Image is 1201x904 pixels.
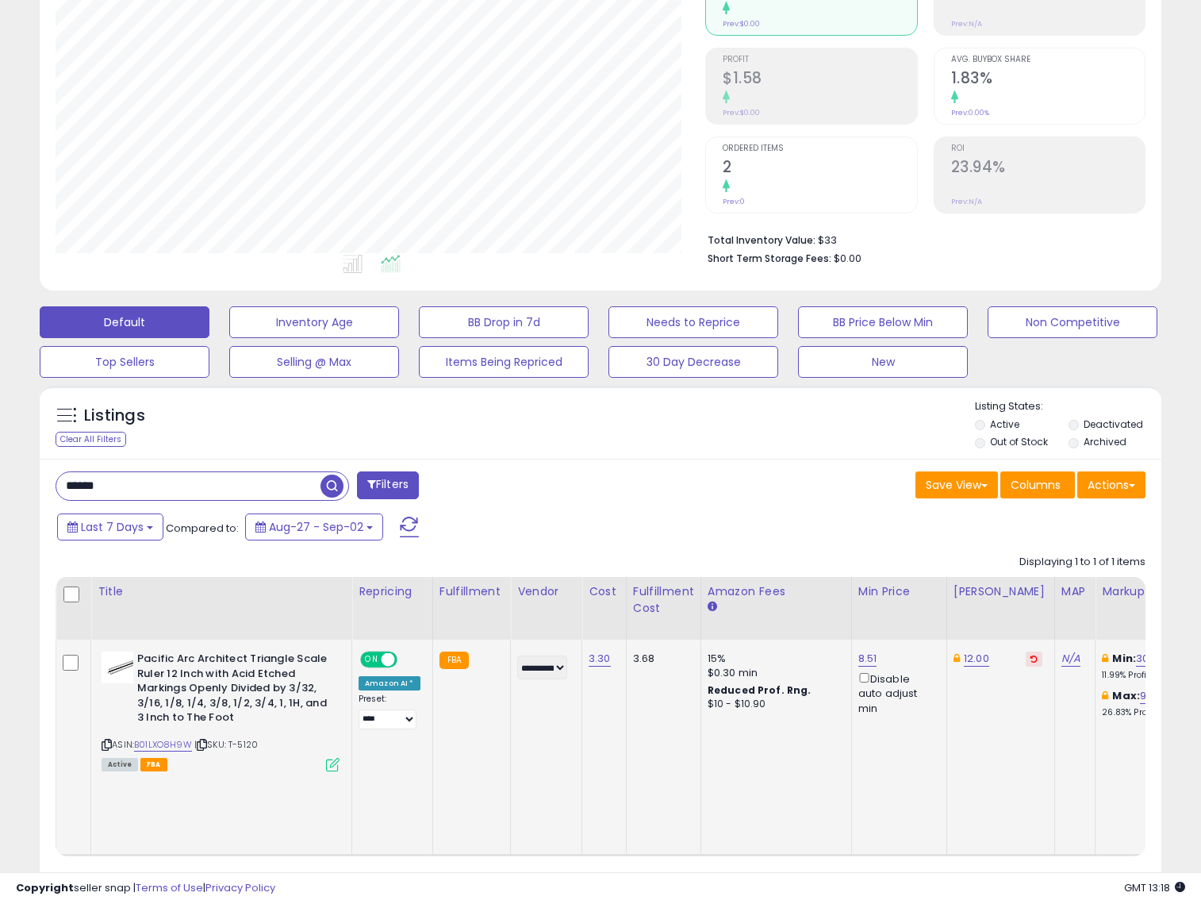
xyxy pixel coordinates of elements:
h2: 1.83% [951,69,1145,90]
div: Clear All Filters [56,432,126,447]
div: MAP [1061,583,1088,600]
span: | SKU: T-5120 [194,738,258,751]
a: 8.51 [858,651,877,667]
small: Prev: $0.00 [723,19,760,29]
div: $0.30 min [708,666,839,680]
small: FBA [439,652,469,669]
label: Out of Stock [990,435,1048,448]
div: 15% [708,652,839,666]
button: Actions [1077,471,1145,498]
div: Amazon Fees [708,583,845,600]
p: Listing States: [975,399,1161,414]
div: Displaying 1 to 1 of 1 items [1019,555,1145,570]
div: Cost [589,583,620,600]
b: Total Inventory Value: [708,233,815,247]
div: Vendor [517,583,575,600]
div: seller snap | | [16,881,275,896]
h2: 23.94% [951,158,1145,179]
div: ASIN: [102,652,340,769]
b: Pacific Arc Architect Triangle Scale Ruler 12 Inch with Acid Etched Markings Openly Divided by 3/... [137,652,330,729]
small: Prev: N/A [951,197,982,206]
b: Min: [1112,651,1136,666]
button: 30 Day Decrease [608,346,778,378]
a: B01LXO8H9W [134,738,192,752]
h2: 2 [723,158,917,179]
label: Deactivated [1084,417,1143,431]
span: Profit [723,56,917,64]
span: 2025-09-10 13:18 GMT [1124,880,1185,895]
a: 3.30 [589,651,611,667]
div: $10 - $10.90 [708,698,839,711]
button: Save View [915,471,998,498]
span: FBA [140,758,167,771]
a: 12.00 [964,651,989,667]
div: Amazon AI * [359,676,420,691]
button: New [798,346,968,378]
h2: $1.58 [723,69,917,90]
button: Top Sellers [40,346,209,378]
div: Fulfillment Cost [633,583,694,617]
button: BB Drop in 7d [419,306,589,338]
div: Repricing [359,583,426,600]
label: Active [990,417,1019,431]
button: Default [40,306,209,338]
span: Columns [1011,477,1061,493]
button: Filters [357,471,419,499]
span: ON [362,653,382,667]
div: Min Price [858,583,940,600]
span: All listings currently available for purchase on Amazon [102,758,138,771]
button: Inventory Age [229,306,399,338]
button: Columns [1000,471,1075,498]
small: Amazon Fees. [708,600,717,614]
strong: Copyright [16,880,74,895]
button: Items Being Repriced [419,346,589,378]
small: Prev: N/A [951,19,982,29]
span: ROI [951,144,1145,153]
a: Terms of Use [136,880,203,895]
b: Max: [1112,688,1140,703]
div: Disable auto adjust min [858,670,934,716]
span: Avg. Buybox Share [951,56,1145,64]
div: Preset: [359,694,420,729]
div: Title [98,583,345,600]
button: Last 7 Days [57,514,163,540]
th: CSV column name: cust_attr_2_Vendor [511,577,582,640]
a: Privacy Policy [205,880,275,895]
h5: Listings [84,405,145,427]
div: [PERSON_NAME] [954,583,1048,600]
a: 30.91 [1136,651,1161,667]
button: Aug-27 - Sep-02 [245,514,383,540]
span: Last 7 Days [81,519,144,535]
a: N/A [1061,651,1080,667]
button: Selling @ Max [229,346,399,378]
b: Reduced Prof. Rng. [708,683,812,697]
span: $0.00 [834,251,861,266]
div: Fulfillment [439,583,504,600]
small: Prev: 0.00% [951,108,989,117]
button: Needs to Reprice [608,306,778,338]
li: $33 [708,229,1134,248]
a: 97.58 [1140,688,1168,704]
small: Prev: $0.00 [723,108,760,117]
span: Aug-27 - Sep-02 [269,519,363,535]
b: Short Term Storage Fees: [708,252,831,265]
button: Non Competitive [988,306,1157,338]
img: 31s4lZ-oUYL._SL40_.jpg [102,652,133,683]
span: OFF [395,653,420,667]
span: Compared to: [166,521,239,536]
button: BB Price Below Min [798,306,968,338]
div: 3.68 [633,652,689,666]
small: Prev: 0 [723,197,745,206]
span: Ordered Items [723,144,917,153]
label: Archived [1084,435,1126,448]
